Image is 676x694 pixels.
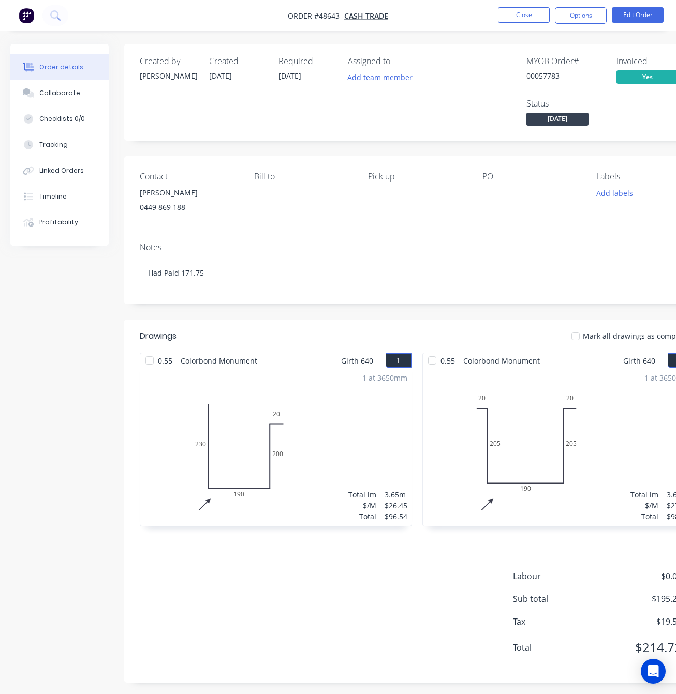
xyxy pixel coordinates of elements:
[591,186,638,200] button: Add labels
[140,70,197,81] div: [PERSON_NAME]
[526,113,589,126] span: [DATE]
[39,218,78,227] div: Profitability
[623,353,655,368] span: Girth 640
[344,11,388,21] a: Cash Trade
[288,11,344,21] span: Order #48643 -
[348,500,376,511] div: $/M
[513,641,605,654] span: Total
[209,71,232,81] span: [DATE]
[10,209,109,235] button: Profitability
[10,158,109,184] button: Linked Orders
[526,99,604,109] div: Status
[39,88,80,98] div: Collaborate
[362,372,407,383] div: 1 at 3650mm
[526,113,589,128] button: [DATE]
[278,56,335,66] div: Required
[630,511,658,522] div: Total
[39,114,85,124] div: Checklists 0/0
[368,172,466,182] div: Pick up
[10,80,109,106] button: Collaborate
[555,7,607,24] button: Options
[140,56,197,66] div: Created by
[140,368,412,526] div: 0230190200201 at 3650mmTotal lm$/MTotal3.65m$26.45$96.54
[385,500,407,511] div: $26.45
[385,489,407,500] div: 3.65m
[436,353,459,368] span: 0.55
[19,8,34,23] img: Factory
[140,186,238,219] div: [PERSON_NAME]0449 869 188
[10,106,109,132] button: Checklists 0/0
[10,54,109,80] button: Order details
[140,186,238,200] div: [PERSON_NAME]
[254,172,352,182] div: Bill to
[278,71,301,81] span: [DATE]
[342,70,418,84] button: Add team member
[348,489,376,500] div: Total lm
[154,353,177,368] span: 0.55
[39,192,67,201] div: Timeline
[385,511,407,522] div: $96.54
[140,172,238,182] div: Contact
[482,172,580,182] div: PO
[612,7,664,23] button: Edit Order
[526,56,604,66] div: MYOB Order #
[140,200,238,215] div: 0449 869 188
[348,56,451,66] div: Assigned to
[630,489,658,500] div: Total lm
[341,353,373,368] span: Girth 640
[39,166,84,175] div: Linked Orders
[459,353,544,368] span: Colorbond Monument
[140,330,177,342] div: Drawings
[498,7,550,23] button: Close
[348,511,376,522] div: Total
[526,70,604,81] div: 00057783
[10,184,109,209] button: Timeline
[39,140,68,149] div: Tracking
[39,63,83,72] div: Order details
[513,615,605,628] span: Tax
[10,132,109,158] button: Tracking
[513,570,605,582] span: Labour
[348,70,418,84] button: Add team member
[386,353,412,368] button: 1
[513,593,605,605] span: Sub total
[641,659,666,684] div: Open Intercom Messenger
[177,353,261,368] span: Colorbond Monument
[209,56,266,66] div: Created
[630,500,658,511] div: $/M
